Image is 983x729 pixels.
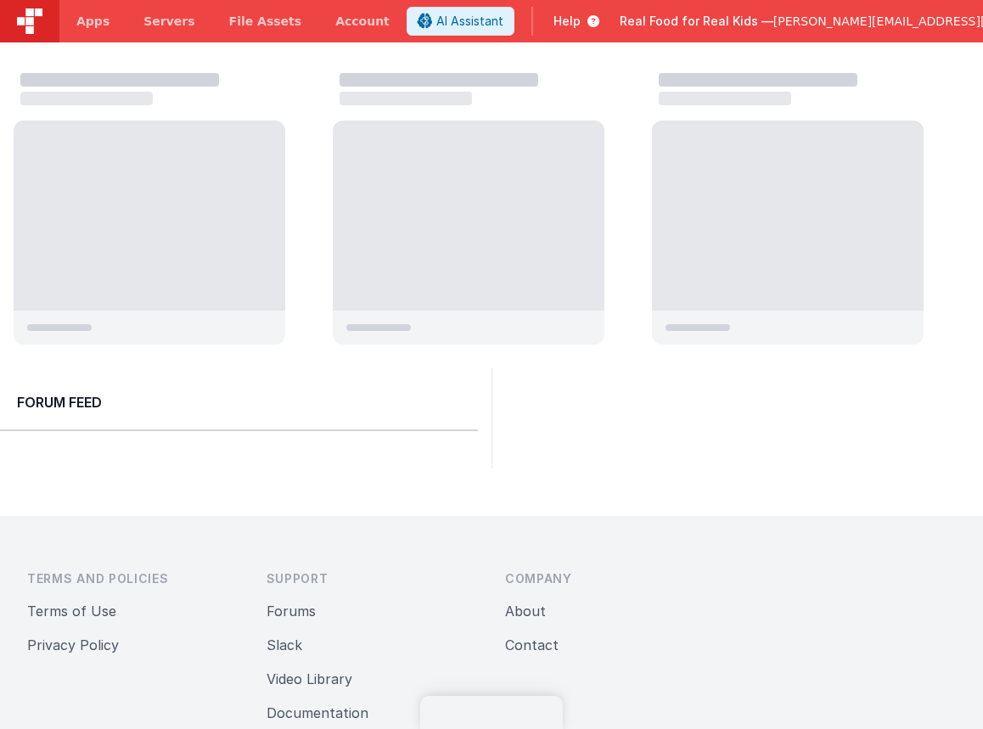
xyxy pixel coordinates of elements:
span: Servers [143,13,194,30]
a: Privacy Policy [27,636,119,653]
button: Video Library [267,669,352,689]
button: About [505,601,546,621]
a: About [505,603,546,620]
span: Help [553,13,581,30]
button: Slack [267,635,302,655]
span: File Assets [229,13,302,30]
span: AI Assistant [436,13,503,30]
button: AI Assistant [407,7,514,36]
a: Slack [267,636,302,653]
h3: Company [505,570,717,587]
span: Real Food for Real Kids — [620,13,773,30]
a: Terms of Use [27,603,116,620]
span: Apps [76,13,110,30]
button: Contact [505,635,559,655]
h3: Support [267,570,479,587]
h3: Terms and Policies [27,570,239,587]
button: Forums [267,601,316,621]
button: Documentation [267,703,368,723]
h2: Forum Feed [17,392,461,412]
